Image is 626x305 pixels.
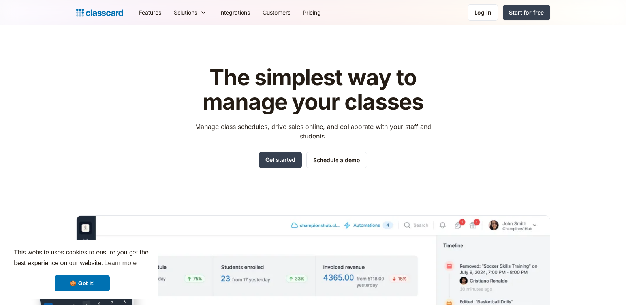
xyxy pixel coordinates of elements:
[306,152,367,168] a: Schedule a demo
[188,65,438,114] h1: The simplest way to manage your classes
[76,7,123,18] a: Logo
[133,4,167,21] a: Features
[297,4,327,21] a: Pricing
[503,5,550,20] a: Start for free
[468,4,498,21] a: Log in
[167,4,213,21] div: Solutions
[55,275,110,291] a: dismiss cookie message
[188,122,438,141] p: Manage class schedules, drive sales online, and collaborate with your staff and students.
[213,4,256,21] a: Integrations
[14,248,150,269] span: This website uses cookies to ensure you get the best experience on our website.
[474,8,491,17] div: Log in
[509,8,544,17] div: Start for free
[256,4,297,21] a: Customers
[103,257,138,269] a: learn more about cookies
[259,152,302,168] a: Get started
[6,240,158,299] div: cookieconsent
[174,8,197,17] div: Solutions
